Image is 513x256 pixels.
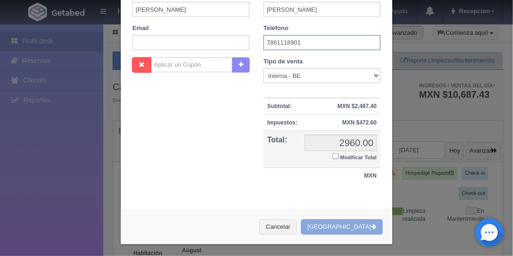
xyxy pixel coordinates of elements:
[264,24,288,33] label: Teléfono
[264,98,301,115] th: Subtotal:
[264,57,303,66] label: Tipo de venta
[132,24,149,33] label: Email
[301,219,383,235] button: [GEOGRAPHIC_DATA]
[364,172,377,179] strong: MXN
[342,119,377,126] strong: MXN $472.60
[151,57,233,72] input: Aplicar un Cupón
[333,153,339,159] input: Modificar Total
[338,103,377,109] strong: MXN $2,487.40
[340,155,377,160] small: Modificar Total
[259,219,297,235] button: Cancelar
[264,115,301,131] th: Impuestos:
[264,131,301,168] th: Total:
